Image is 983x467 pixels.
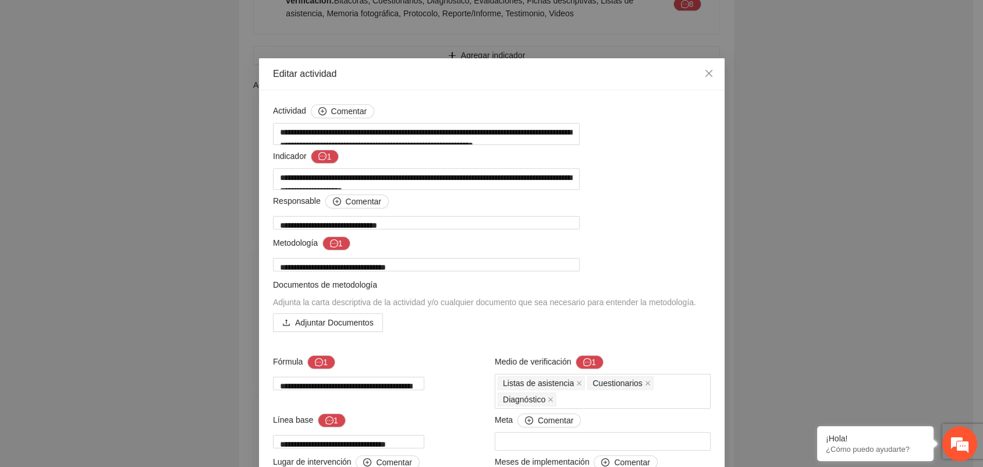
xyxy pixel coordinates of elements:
span: message [329,239,338,249]
button: Línea base [318,413,346,427]
span: plus-circle [318,107,326,116]
span: Documentos de metodología [273,280,377,289]
textarea: Escriba su mensaje y pulse “Intro” [6,318,222,359]
span: Cuestionarios [592,377,643,390]
button: Fórmula [307,355,335,369]
span: close [548,397,553,402]
p: ¿Cómo puedo ayudarte? [826,445,925,454]
span: message [325,416,333,426]
span: plus-circle [332,197,340,207]
span: Indicador [273,150,339,164]
span: plus-circle [524,416,533,426]
span: message [318,152,327,161]
button: Metodología [322,236,350,250]
span: message [583,358,591,367]
span: close [704,69,714,78]
button: uploadAdjuntar Documentos [273,313,383,332]
span: message [315,358,323,367]
span: Adjunta la carta descriptiva de la actividad y/o cualquier documento que sea necesario para enten... [273,298,696,307]
button: Indicador [311,150,339,164]
span: Diagnóstico [503,393,545,406]
span: Cuestionarios [587,376,654,390]
span: Comentar [345,195,381,208]
span: close [576,380,582,386]
button: Responsable [325,194,388,208]
span: Responsable [273,194,389,208]
button: Close [693,58,725,90]
span: Listas de asistencia [503,377,574,390]
button: Actividad [310,104,374,118]
div: Chatee con nosotros ahora [61,59,196,75]
span: Meta [495,413,581,427]
div: Editar actividad [273,68,711,80]
span: Metodología [273,236,350,250]
span: Comentar [331,105,366,118]
span: Adjuntar Documentos [295,316,374,329]
button: Meta [517,413,580,427]
span: Fórmula [273,355,335,369]
button: Medio de verificación [576,355,604,369]
span: uploadAdjuntar Documentos [273,318,383,327]
span: Medio de verificación [495,355,604,369]
span: Diagnóstico [498,392,556,406]
span: upload [282,319,290,328]
div: ¡Hola! [826,434,925,443]
span: Línea base [273,413,346,427]
span: Comentar [537,414,573,427]
span: Actividad [273,104,374,118]
span: close [644,380,650,386]
span: Estamos en línea. [68,155,161,273]
span: Listas de asistencia [498,376,585,390]
div: Minimizar ventana de chat en vivo [191,6,219,34]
